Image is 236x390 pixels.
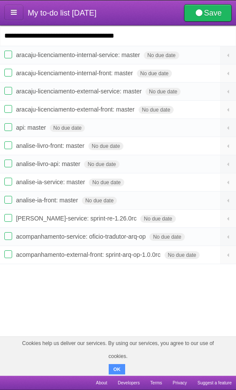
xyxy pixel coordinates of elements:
span: aracaju-licenciamento-internal-service: master [16,51,142,58]
label: Done [4,87,12,95]
span: analise-livro-api: master [16,160,83,167]
a: About [96,376,107,390]
label: Done [4,160,12,167]
span: aracaju-licenciamento-external-front: master [16,106,137,113]
label: Done [4,105,12,113]
span: aracaju-licenciamento-internal-front: master [16,70,135,77]
span: My to-do list [DATE] [28,9,97,17]
a: Developers [118,376,140,390]
label: Done [4,250,12,258]
button: OK [109,364,126,374]
label: Done [4,51,12,58]
label: Done [4,178,12,185]
span: No due date [144,51,179,59]
a: Suggest a feature [197,376,232,390]
span: analise-ia-service: master [16,179,87,185]
span: aracaju-licenciamento-external-service: master [16,88,144,95]
span: No due date [50,124,85,132]
label: Done [4,196,12,204]
span: No due date [82,197,117,205]
span: No due date [145,88,181,96]
span: analise-ia-front: master [16,197,80,204]
label: Done [4,232,12,240]
span: api: master [16,124,48,131]
span: Cookies help us deliver our services. By using our services, you agree to our use of cookies. [9,337,227,363]
a: Terms [150,376,162,390]
label: Done [4,69,12,77]
a: Privacy [173,376,187,390]
span: analise-livro-front: master [16,142,87,149]
label: Done [4,214,12,222]
span: No due date [137,70,172,77]
span: acompanhamento-external-front: sprint-arq-op-1.0.0rc [16,251,163,258]
span: No due date [88,142,123,150]
span: No due date [84,160,119,168]
a: Save [184,4,232,22]
span: No due date [89,179,124,186]
span: No due date [165,251,200,259]
span: No due date [149,233,184,241]
label: Done [4,123,12,131]
span: [PERSON_NAME]-service: sprint-re-1.26.0rc [16,215,139,222]
label: Done [4,141,12,149]
span: acompanhamento-service: oficio-tradutor-arq-op [16,233,148,240]
span: No due date [140,215,175,223]
span: No due date [139,106,174,114]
